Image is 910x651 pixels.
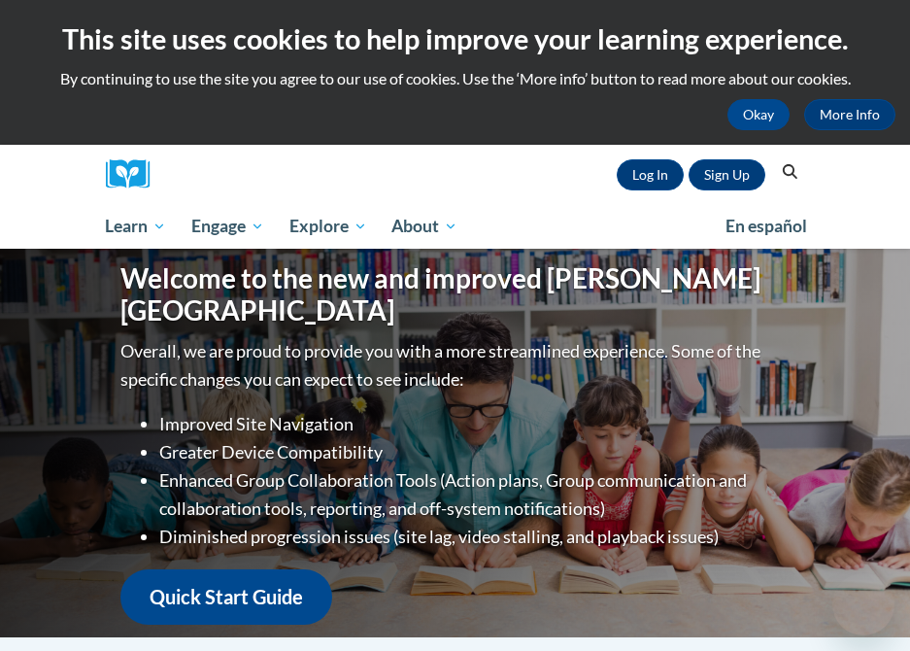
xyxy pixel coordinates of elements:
[617,159,684,190] a: Log In
[15,19,895,58] h2: This site uses cookies to help improve your learning experience.
[93,204,180,249] a: Learn
[391,215,457,238] span: About
[106,159,164,189] a: Cox Campus
[159,410,791,438] li: Improved Site Navigation
[159,438,791,466] li: Greater Device Compatibility
[179,204,277,249] a: Engage
[713,206,820,247] a: En español
[379,204,470,249] a: About
[105,215,166,238] span: Learn
[289,215,367,238] span: Explore
[120,337,791,394] p: Overall, we are proud to provide you with a more streamlined experience. Some of the specific cha...
[804,99,895,130] a: More Info
[832,573,894,635] iframe: Button to launch messaging window
[120,569,332,625] a: Quick Start Guide
[120,262,791,327] h1: Welcome to the new and improved [PERSON_NAME][GEOGRAPHIC_DATA]
[727,99,790,130] button: Okay
[191,215,264,238] span: Engage
[775,160,804,184] button: Search
[159,466,791,523] li: Enhanced Group Collaboration Tools (Action plans, Group communication and collaboration tools, re...
[15,68,895,89] p: By continuing to use the site you agree to our use of cookies. Use the ‘More info’ button to read...
[91,204,820,249] div: Main menu
[106,159,164,189] img: Logo brand
[277,204,380,249] a: Explore
[159,523,791,551] li: Diminished progression issues (site lag, video stalling, and playback issues)
[725,216,807,236] span: En español
[689,159,765,190] a: Register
